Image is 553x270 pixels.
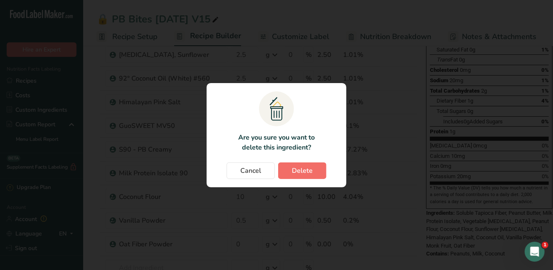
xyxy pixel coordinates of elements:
[525,242,545,262] iframe: Intercom live chat
[227,162,275,179] button: Cancel
[292,166,313,176] span: Delete
[233,133,319,152] p: Are you sure you want to delete this ingredient?
[240,166,261,176] span: Cancel
[542,242,548,248] span: 1
[278,162,326,179] button: Delete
